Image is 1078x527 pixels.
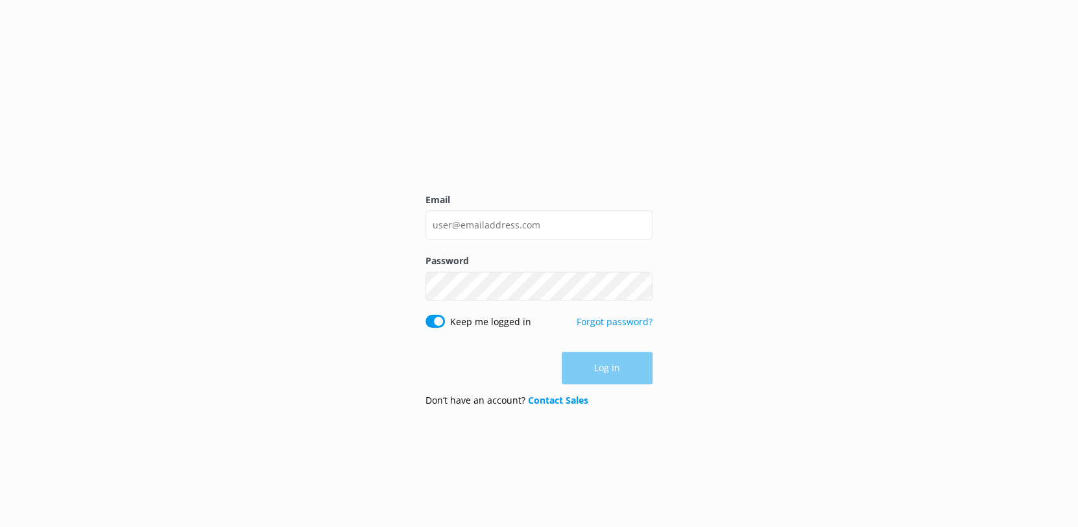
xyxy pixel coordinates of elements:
label: Password [425,254,653,268]
label: Email [425,193,653,207]
input: user@emailaddress.com [425,210,653,239]
a: Contact Sales [528,394,588,406]
label: Keep me logged in [450,315,531,329]
a: Forgot password? [577,315,653,328]
p: Don’t have an account? [425,393,588,408]
button: Show password [627,273,653,299]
